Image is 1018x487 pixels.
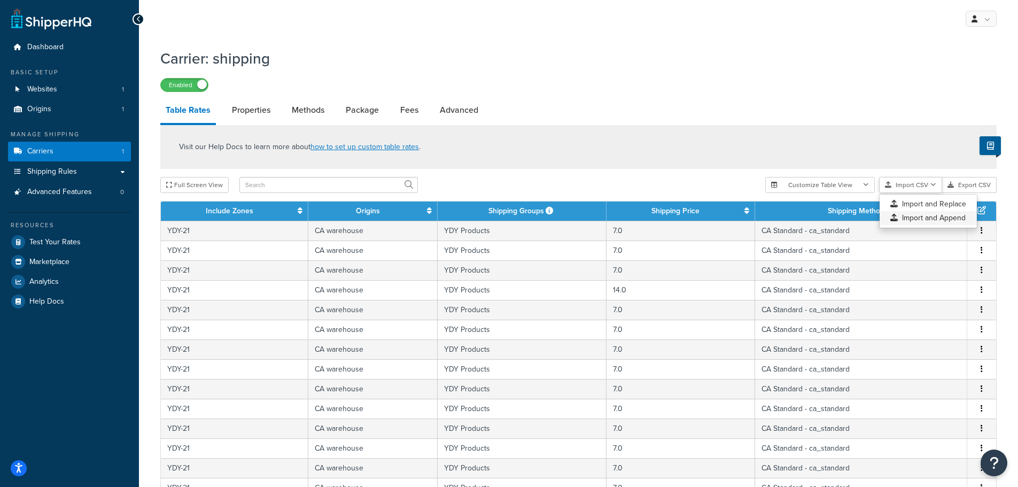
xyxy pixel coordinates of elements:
input: Search [239,177,418,193]
span: Origins [27,105,51,114]
td: 7.0 [607,241,755,260]
a: Advanced [434,97,484,123]
td: YDY Products [438,379,607,399]
span: Carriers [27,147,53,156]
td: YDY Products [438,399,607,419]
p: Visit our Help Docs to learn more about . [179,141,421,153]
td: 7.0 [607,438,755,458]
a: Advanced Features0 [8,182,131,202]
td: YDY-21 [161,339,308,359]
td: YDY-21 [161,221,308,241]
button: Open Resource Center [981,450,1007,476]
a: Shipping Rules [8,162,131,182]
td: YDY Products [438,221,607,241]
div: Manage Shipping [8,130,131,139]
a: Marketplace [8,252,131,272]
span: 0 [120,188,124,197]
td: YDY Products [438,438,607,458]
td: 7.0 [607,339,755,359]
a: Origins1 [8,99,131,119]
td: CA Standard - ca_standard [755,320,967,339]
a: Origins [356,205,380,217]
td: YDY Products [438,260,607,280]
td: YDY Products [438,241,607,260]
td: YDY-21 [161,419,308,438]
span: Import and Append [890,212,966,223]
td: 7.0 [607,320,755,339]
td: CA Standard - ca_standard [755,260,967,280]
a: Table Rates [160,97,216,125]
a: Import and Replace [880,197,977,211]
span: Test Your Rates [29,238,81,247]
td: CA Standard - ca_standard [755,419,967,438]
td: YDY Products [438,359,607,379]
td: CA Standard - ca_standard [755,300,967,320]
td: 7.0 [607,221,755,241]
a: Analytics [8,272,131,291]
a: Dashboard [8,37,131,57]
h1: Carrier: shipping [160,48,983,69]
td: CA warehouse [308,300,438,320]
td: CA warehouse [308,399,438,419]
li: Advanced Features [8,182,131,202]
a: Websites1 [8,80,131,99]
td: CA Standard - ca_standard [755,241,967,260]
td: YDY Products [438,339,607,359]
td: CA warehouse [308,419,438,438]
td: CA Standard - ca_standard [755,399,967,419]
span: Analytics [29,277,59,287]
a: Test Your Rates [8,233,131,252]
td: CA warehouse [308,458,438,478]
span: Marketplace [29,258,69,267]
a: Shipping Price [651,205,700,217]
td: YDY-21 [161,280,308,300]
a: Shipping Method [828,205,884,217]
div: Resources [8,221,131,230]
td: YDY-21 [161,379,308,399]
li: Websites [8,80,131,99]
button: Import CSV [879,177,942,193]
button: Show Help Docs [980,136,1001,155]
td: CA warehouse [308,438,438,458]
td: YDY-21 [161,399,308,419]
a: Import and Append [880,211,977,225]
a: Carriers1 [8,142,131,161]
span: 1 [122,147,124,156]
td: YDY-21 [161,241,308,260]
a: how to set up custom table rates [310,141,419,152]
button: Export CSV [942,177,997,193]
button: Customize Table View [765,177,875,193]
td: YDY-21 [161,458,308,478]
td: 7.0 [607,359,755,379]
span: 1 [122,85,124,94]
td: CA Standard - ca_standard [755,458,967,478]
a: Properties [227,97,276,123]
span: Websites [27,85,57,94]
td: CA warehouse [308,320,438,339]
td: CA Standard - ca_standard [755,280,967,300]
td: YDY-21 [161,320,308,339]
td: CA Standard - ca_standard [755,379,967,399]
th: Shipping Groups [438,202,607,221]
td: CA Standard - ca_standard [755,339,967,359]
td: 7.0 [607,399,755,419]
td: CA warehouse [308,260,438,280]
td: YDY Products [438,280,607,300]
span: 1 [122,105,124,114]
span: Import and Replace [890,198,966,210]
span: Shipping Rules [27,167,77,176]
a: Methods [286,97,330,123]
td: 7.0 [607,379,755,399]
li: Origins [8,99,131,119]
td: YDY-21 [161,438,308,458]
a: Package [340,97,384,123]
label: Enabled [161,79,208,91]
a: Help Docs [8,292,131,311]
td: YDY-21 [161,300,308,320]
